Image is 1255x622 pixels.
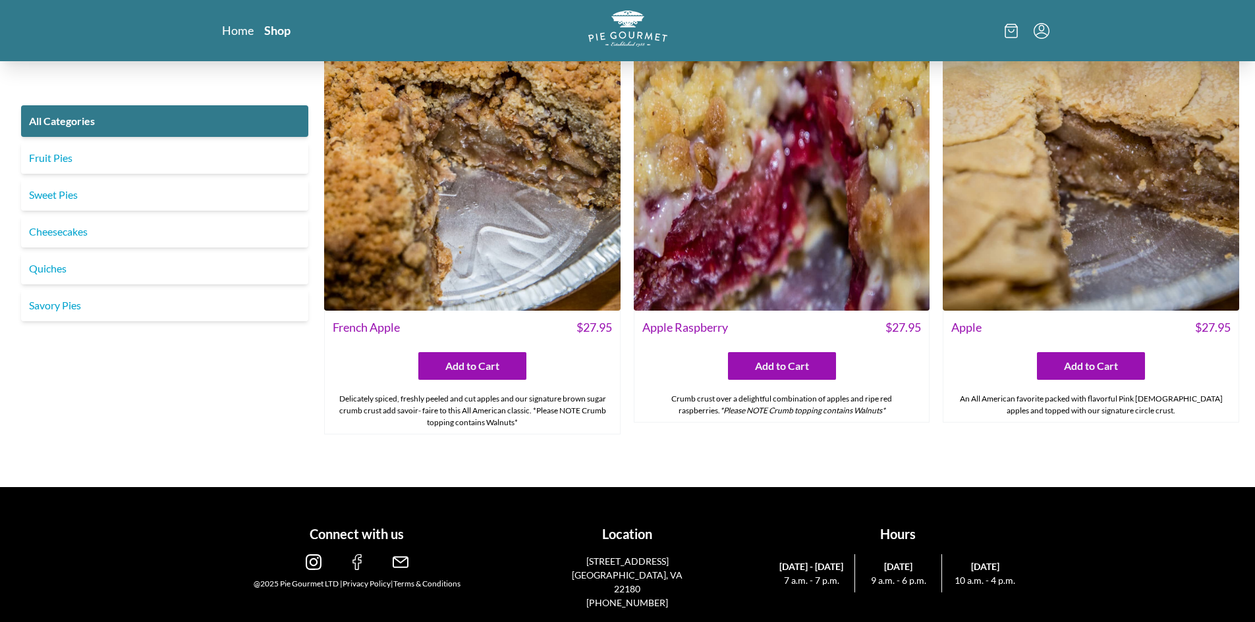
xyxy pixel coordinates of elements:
[755,358,809,374] span: Add to Cart
[325,388,620,434] div: Delicately spiced, freshly peeled and cut apples and our signature brown sugar crumb crust add sa...
[634,388,930,422] div: Crumb crust over a delightful combination of apples and ripe red raspberries.
[324,14,621,311] img: French Apple
[563,554,692,568] p: [STREET_ADDRESS]
[349,559,365,572] a: facebook
[588,11,667,51] a: Logo
[720,405,885,415] em: *Please NOTE Crumb topping contains Walnuts*
[306,559,321,572] a: instagram
[227,578,488,590] div: @2025 Pie Gourmet LTD | |
[21,290,308,321] a: Savory Pies
[393,554,408,570] img: email
[393,579,460,588] a: Terms & Conditions
[21,105,308,137] a: All Categories
[576,319,612,336] span: $ 27.95
[943,388,1239,422] div: An All American favorite packed with flavorful Pink [DEMOGRAPHIC_DATA] apples and topped with our...
[21,142,308,174] a: Fruit Pies
[343,579,391,588] a: Privacy Policy
[1195,319,1231,336] span: $ 27.95
[642,319,728,336] span: Apple Raspberry
[349,554,365,570] img: facebook
[393,559,408,572] a: email
[1034,23,1049,39] button: Menu
[21,179,308,211] a: Sweet Pies
[768,524,1028,544] h1: Hours
[947,573,1023,587] span: 10 a.m. - 4 p.m.
[943,14,1239,311] img: Apple
[227,524,488,544] h1: Connect with us
[418,352,526,380] button: Add to Cart
[222,22,254,38] a: Home
[563,568,692,596] p: [GEOGRAPHIC_DATA], VA 22180
[634,14,930,311] img: Apple Raspberry
[333,319,400,336] span: French Apple
[728,352,836,380] button: Add to Cart
[773,559,850,573] span: [DATE] - [DATE]
[1037,352,1145,380] button: Add to Cart
[445,358,499,374] span: Add to Cart
[773,573,850,587] span: 7 a.m. - 7 p.m.
[586,597,668,608] a: [PHONE_NUMBER]
[563,554,692,596] a: [STREET_ADDRESS][GEOGRAPHIC_DATA], VA 22180
[1064,358,1118,374] span: Add to Cart
[860,559,936,573] span: [DATE]
[947,559,1023,573] span: [DATE]
[497,524,758,544] h1: Location
[264,22,291,38] a: Shop
[21,253,308,284] a: Quiches
[885,319,921,336] span: $ 27.95
[306,554,321,570] img: instagram
[860,573,936,587] span: 9 a.m. - 6 p.m.
[588,11,667,47] img: logo
[21,216,308,247] a: Cheesecakes
[951,319,982,336] span: Apple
